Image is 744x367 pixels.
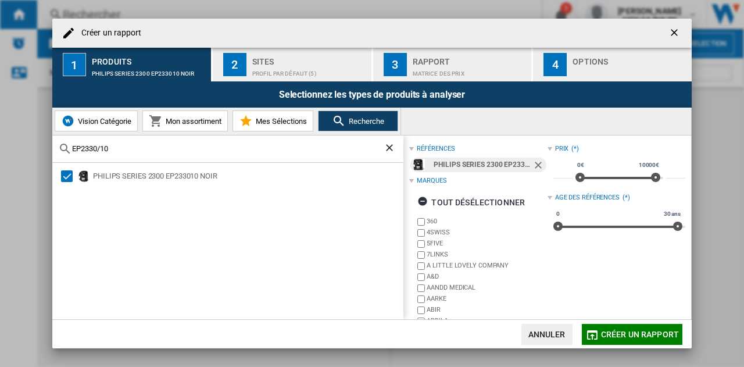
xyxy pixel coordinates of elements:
[662,209,682,219] span: 30 ans
[413,65,527,77] div: Matrice des prix
[92,52,206,65] div: Produits
[93,170,402,182] div: PHILIPS SERIES 2300 EP233010 NOIR
[427,239,547,248] label: 5FIVE
[163,117,221,126] span: Mon assortiment
[55,111,138,131] button: Vision Catégorie
[373,48,533,81] button: 3 Rapport Matrice des prix
[52,81,692,108] div: Selectionnez les types de produits à analyser
[417,176,446,186] div: Marques
[413,52,527,65] div: Rapport
[664,22,687,45] button: getI18NText('BUTTONS.CLOSE_DIALOG')
[417,218,425,226] input: brand.name
[434,158,532,172] div: PHILIPS SERIES 2300 EP233010 NOIR
[384,142,398,156] ng-md-icon: Effacer la recherche
[417,251,425,259] input: brand.name
[582,324,682,345] button: Créer un rapport
[142,111,228,131] button: Mon assortiment
[427,217,547,226] label: 360
[521,324,573,345] button: Annuler
[427,294,547,303] label: AARKE
[417,273,425,281] input: brand.name
[252,65,367,77] div: Profil par défaut (5)
[78,170,90,182] img: 61KzatoFD0L._AC_SY300_SX300_.jpg
[92,65,206,77] div: PHILIPS SERIES 2300 EP233010 NOIR
[252,52,367,65] div: Sites
[417,229,425,237] input: brand.name
[427,228,547,237] label: 4SWISS
[427,305,547,314] label: ABIR
[233,111,313,131] button: Mes Sélections
[417,262,425,270] input: brand.name
[61,170,78,182] md-checkbox: Select
[413,159,425,170] img: 61KzatoFD0L._AC_SY300_SX300_.jpg
[417,144,455,154] div: références
[414,192,528,213] button: tout désélectionner
[427,261,547,270] label: A LITTLE LOVELY COMPANY
[555,193,620,202] div: Age des références
[76,27,142,39] h4: Créer un rapport
[417,307,425,314] input: brand.name
[72,144,384,153] input: Rechercher dans les références
[427,272,547,281] label: A&D
[417,240,425,248] input: brand.name
[346,117,384,126] span: Recherche
[575,161,586,170] span: 0€
[63,53,86,76] div: 1
[427,316,547,325] label: ABRILA
[427,283,547,292] label: AANDD MEDICAL
[532,159,546,173] ng-md-icon: Retirer
[384,53,407,76] div: 3
[52,48,212,81] button: 1 Produits PHILIPS SERIES 2300 EP233010 NOIR
[637,161,661,170] span: 10000€
[253,117,307,126] span: Mes Sélections
[533,48,692,81] button: 4 Options
[601,330,679,339] span: Créer un rapport
[417,318,425,325] input: brand.name
[573,52,687,65] div: Options
[668,27,682,41] ng-md-icon: getI18NText('BUTTONS.CLOSE_DIALOG')
[555,144,569,154] div: Prix
[318,111,398,131] button: Recherche
[427,250,547,259] label: 7LINKS
[417,192,525,213] div: tout désélectionner
[543,53,567,76] div: 4
[417,295,425,303] input: brand.name
[417,284,425,292] input: brand.name
[61,114,75,128] img: wiser-icon-blue.png
[75,117,131,126] span: Vision Catégorie
[555,209,561,219] span: 0
[223,53,246,76] div: 2
[213,48,373,81] button: 2 Sites Profil par défaut (5)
